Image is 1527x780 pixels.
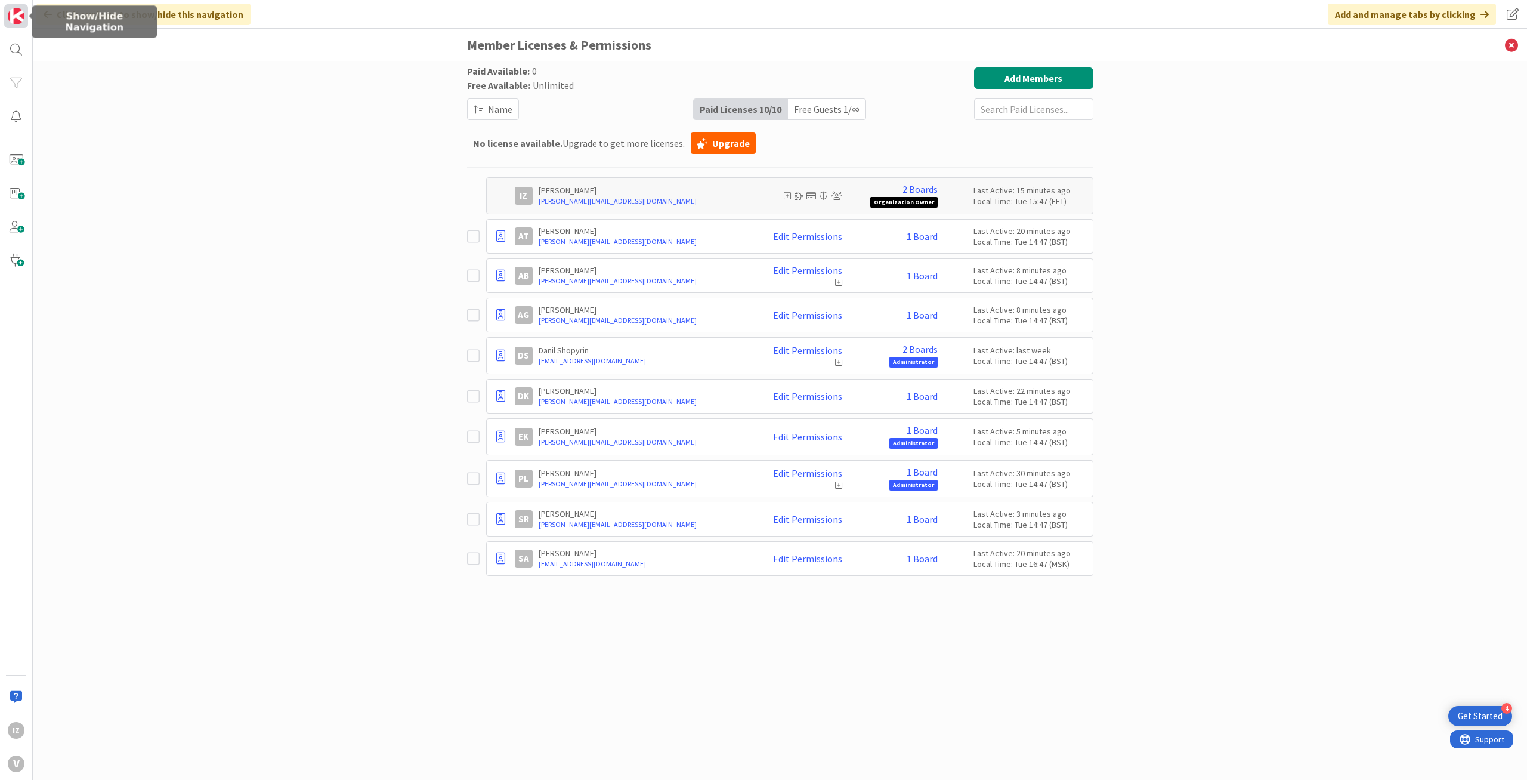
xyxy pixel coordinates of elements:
a: Edit Permissions [773,265,842,276]
div: Last Active: 30 minutes ago [973,468,1087,479]
div: Get Started [1458,710,1503,722]
span: Paid Available: [467,65,530,77]
div: Local Time: Tue 14:47 (BST) [973,396,1087,407]
div: AG [515,306,533,324]
a: [PERSON_NAME][EMAIL_ADDRESS][DOMAIN_NAME] [539,396,747,407]
a: Edit Permissions [773,431,842,442]
a: [EMAIL_ADDRESS][DOMAIN_NAME] [539,559,747,569]
a: [PERSON_NAME][EMAIL_ADDRESS][DOMAIN_NAME] [539,479,747,489]
div: Add and manage tabs by clicking [1328,4,1496,25]
a: Edit Permissions [773,231,842,242]
p: [PERSON_NAME] [539,468,747,479]
a: 1 Board [907,231,938,242]
a: [PERSON_NAME][EMAIL_ADDRESS][DOMAIN_NAME] [539,519,747,530]
div: Click our logo to show/hide this navigation [36,4,251,25]
p: [PERSON_NAME] [539,185,747,196]
div: Last Active: 3 minutes ago [973,508,1087,519]
div: Last Active: 8 minutes ago [973,304,1087,315]
p: [PERSON_NAME] [539,226,747,236]
a: 1 Board [907,425,938,436]
a: [PERSON_NAME][EMAIL_ADDRESS][DOMAIN_NAME] [539,437,747,448]
a: [PERSON_NAME][EMAIL_ADDRESS][DOMAIN_NAME] [539,276,747,286]
div: 4 [1501,703,1512,714]
div: V [8,756,24,772]
div: AT [515,227,533,245]
div: DK [515,387,533,405]
a: 1 Board [907,553,938,564]
input: Search Paid Licenses... [974,98,1093,120]
div: Local Time: Tue 15:47 (EET) [973,196,1087,206]
a: Edit Permissions [773,345,842,356]
div: Open Get Started checklist, remaining modules: 4 [1448,706,1512,726]
h3: Member Licenses & Permissions [467,29,1093,61]
a: [PERSON_NAME][EMAIL_ADDRESS][DOMAIN_NAME] [539,236,747,247]
div: EK [515,428,533,446]
div: SR [515,510,533,528]
a: 1 Board [907,310,938,320]
a: Edit Permissions [773,553,842,564]
b: No license available. [473,137,562,149]
div: Local Time: Tue 14:47 (BST) [973,236,1087,247]
a: [PERSON_NAME][EMAIL_ADDRESS][DOMAIN_NAME] [539,315,747,326]
p: [PERSON_NAME] [539,548,747,559]
div: Local Time: Tue 14:47 (BST) [973,479,1087,489]
div: Local Time: Tue 16:47 (MSK) [973,559,1087,569]
div: AB [515,267,533,285]
img: Visit kanbanzone.com [8,8,24,24]
div: Free Guests 1 / ∞ [788,99,865,119]
div: Last Active: 20 minutes ago [973,548,1087,559]
div: Last Active: 15 minutes ago [973,185,1087,196]
div: Last Active: 20 minutes ago [973,226,1087,236]
p: [PERSON_NAME] [539,508,747,519]
div: Local Time: Tue 14:47 (BST) [973,437,1087,448]
p: Danil Shopyrin [539,345,747,356]
span: Upgrade to get more licenses. [473,136,685,150]
a: Edit Permissions [773,391,842,402]
span: Support [25,2,54,16]
div: Local Time: Tue 14:47 (BST) [973,356,1087,366]
a: 1 Board [907,391,938,402]
span: Organization Owner [870,197,938,208]
a: 1 Board [907,514,938,525]
div: DS [515,347,533,365]
div: IZ [515,187,533,205]
span: Administrator [889,438,938,449]
a: 1 Board [907,467,938,477]
a: [EMAIL_ADDRESS][DOMAIN_NAME] [539,356,747,366]
p: [PERSON_NAME] [539,386,747,396]
div: IZ [8,722,24,739]
button: Name [467,98,519,120]
span: Name [488,102,512,116]
p: [PERSON_NAME] [539,304,747,315]
div: PL [515,470,533,488]
div: Local Time: Tue 14:47 (BST) [973,276,1087,286]
a: Edit Permissions [773,468,842,479]
span: Free Available: [467,79,530,91]
span: Administrator [889,357,938,368]
div: Last Active: 8 minutes ago [973,265,1087,276]
a: 2 Boards [902,184,938,195]
div: Last Active: 22 minutes ago [973,386,1087,396]
span: Administrator [889,480,938,491]
div: Local Time: Tue 14:47 (BST) [973,519,1087,530]
p: [PERSON_NAME] [539,265,747,276]
p: [PERSON_NAME] [539,426,747,437]
span: 0 [532,65,537,77]
a: Edit Permissions [773,310,842,320]
div: SA [515,550,533,568]
h5: Show/Hide Navigation [36,10,152,33]
div: Local Time: Tue 14:47 (BST) [973,315,1087,326]
a: 2 Boards [902,344,938,354]
a: [PERSON_NAME][EMAIL_ADDRESS][DOMAIN_NAME] [539,196,747,206]
div: Paid Licenses 10 / 10 [694,99,788,119]
div: Last Active: last week [973,345,1087,356]
div: Last Active: 5 minutes ago [973,426,1087,437]
a: Upgrade [691,132,756,154]
span: Unlimited [533,79,574,91]
a: 1 Board [907,270,938,281]
a: Edit Permissions [773,514,842,525]
button: Add Members [974,67,1093,89]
